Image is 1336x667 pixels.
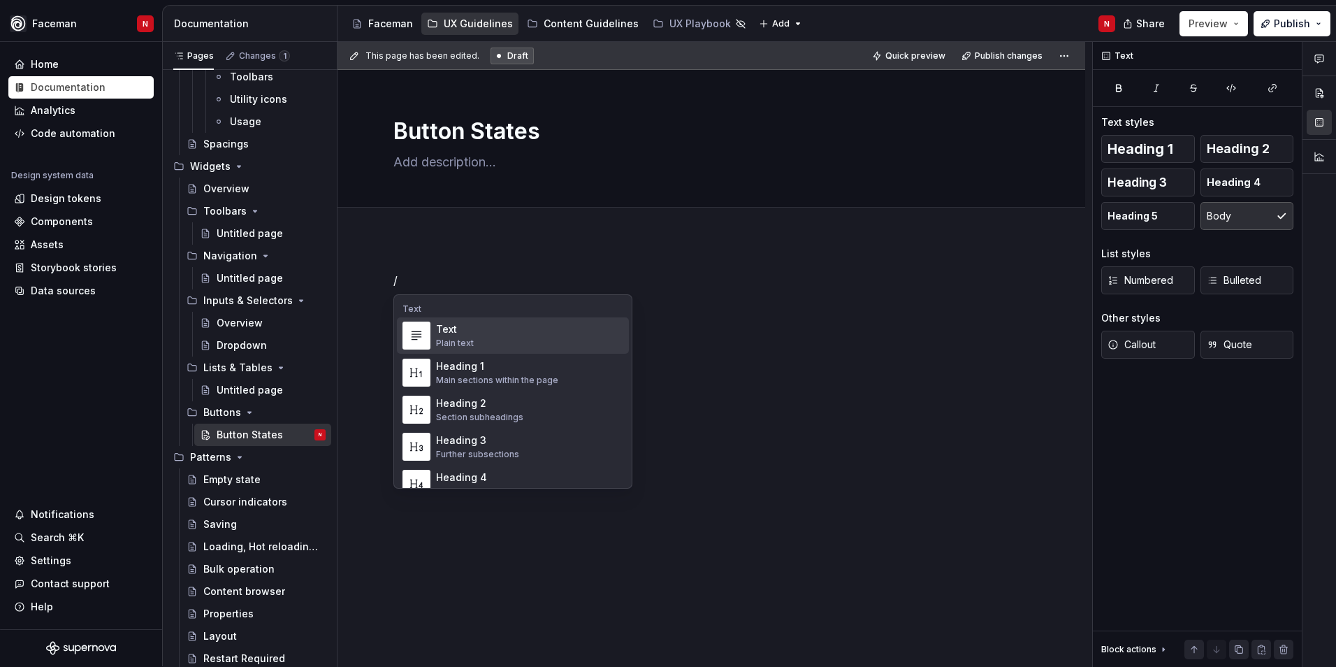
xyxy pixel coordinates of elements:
[181,245,331,267] div: Navigation
[1207,142,1270,156] span: Heading 2
[8,76,154,99] a: Documentation
[8,280,154,302] a: Data sources
[203,495,287,509] div: Cursor indicators
[203,137,249,151] div: Spacings
[181,491,331,513] a: Cursor indicators
[957,46,1049,66] button: Publish changes
[8,596,154,618] button: Help
[507,50,528,62] span: Draft
[181,558,331,580] a: Bulk operation
[203,361,273,375] div: Lists & Tables
[1136,17,1165,31] span: Share
[8,210,154,233] a: Components
[31,57,59,71] div: Home
[346,13,419,35] a: Faceman
[181,357,331,379] div: Lists & Tables
[217,316,263,330] div: Overview
[31,508,94,522] div: Notifications
[181,603,331,625] a: Properties
[8,53,154,76] a: Home
[217,383,283,397] div: Untitled page
[1101,311,1161,325] div: Other styles
[194,334,331,357] a: Dropdown
[1108,338,1156,352] span: Callout
[203,517,237,531] div: Saving
[46,641,116,655] a: Supernova Logo
[203,204,247,218] div: Toolbars
[217,227,283,241] div: Untitled page
[208,88,331,110] a: Utility icons
[365,50,479,62] span: This page has been edited.
[8,257,154,279] a: Storybook stories
[203,584,285,598] div: Content browser
[8,234,154,256] a: Assets
[1189,17,1228,31] span: Preview
[368,17,413,31] div: Faceman
[239,50,290,62] div: Changes
[181,289,331,312] div: Inputs & Selectors
[279,50,290,62] span: 1
[1108,209,1158,223] span: Heading 5
[173,50,214,62] div: Pages
[1207,273,1261,287] span: Bulleted
[168,446,331,468] div: Patterns
[421,13,518,35] a: UX Guidelines
[203,294,293,308] div: Inputs & Selectors
[1179,11,1248,36] button: Preview
[230,70,273,84] div: Toolbars
[1101,115,1154,129] div: Text styles
[203,406,241,419] div: Buttons
[1200,135,1294,163] button: Heading 2
[11,170,94,181] div: Design system data
[181,133,331,155] a: Spacings
[8,573,154,595] button: Contact support
[31,577,110,591] div: Contact support
[181,580,331,603] a: Content browser
[8,187,154,210] a: Design tokens
[1101,640,1169,659] div: Block actions
[217,271,283,285] div: Untitled page
[31,554,71,568] div: Settings
[391,115,1026,148] textarea: Button States
[1207,338,1252,352] span: Quote
[1116,11,1174,36] button: Share
[1101,644,1156,655] div: Block actions
[181,625,331,647] a: Layout
[203,249,257,263] div: Navigation
[1101,135,1195,163] button: Heading 1
[181,468,331,491] a: Empty state
[203,182,249,196] div: Overview
[1254,11,1330,36] button: Publish
[319,428,321,442] div: N
[772,18,790,29] span: Add
[208,66,331,88] a: Toolbars
[31,103,75,117] div: Analytics
[8,526,154,549] button: Search ⌘K
[1101,202,1195,230] button: Heading 5
[203,629,237,643] div: Layout
[217,428,283,442] div: Button States
[31,192,101,206] div: Design tokens
[521,13,644,35] a: Content Guidelines
[647,13,752,35] a: UX Playbook
[194,379,331,401] a: Untitled page
[31,531,84,545] div: Search ⌘K
[203,540,319,554] div: Loading, Hot reloading & Caching
[208,110,331,133] a: Usage
[1108,175,1167,189] span: Heading 3
[975,50,1043,62] span: Publish changes
[203,607,254,621] div: Properties
[181,178,331,200] a: Overview
[1101,247,1151,261] div: List styles
[1108,142,1173,156] span: Heading 1
[194,267,331,289] a: Untitled page
[393,273,398,287] span: /
[1200,168,1294,196] button: Heading 4
[230,115,261,129] div: Usage
[181,536,331,558] a: Loading, Hot reloading & Caching
[143,18,148,29] div: N
[544,17,639,31] div: Content Guidelines
[230,92,287,106] div: Utility icons
[346,10,752,38] div: Page tree
[3,8,159,38] button: FacemanN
